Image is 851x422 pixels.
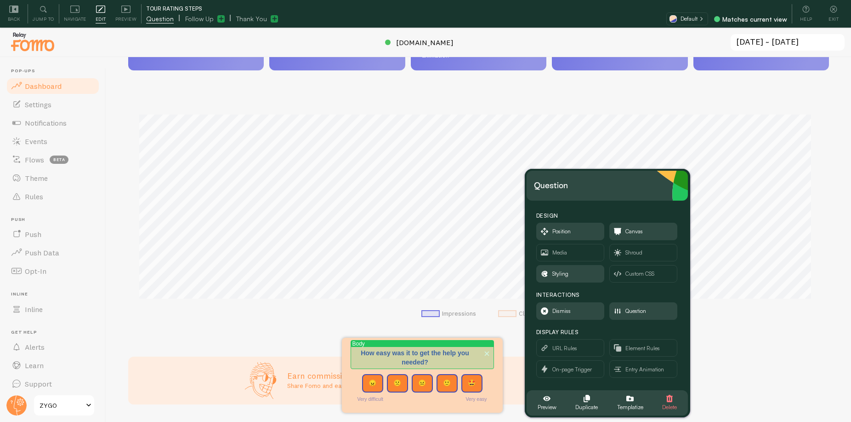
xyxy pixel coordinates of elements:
[342,338,503,413] div: How easy was it to get the help you needed?
[6,187,100,206] a: Rules
[25,192,43,201] span: Rules
[6,150,100,169] a: Flows beta
[11,291,100,297] span: Inline
[6,77,100,95] a: Dashboard
[357,396,383,402] label: Very difficult
[11,330,100,335] span: Get Help
[10,30,56,53] img: fomo-relay-logo-orange.svg
[461,374,482,393] button: 🤩
[25,379,52,388] span: Support
[25,230,41,239] span: Push
[465,396,487,402] label: Very easy
[11,68,100,74] span: Pop-ups
[6,300,100,318] a: Inline
[437,374,458,393] button: 🙂
[287,381,482,390] p: Share Fomo and earn up to 25% ongoing revenue on all new signups
[25,100,51,109] span: Settings
[498,310,536,318] li: Clicks
[6,114,100,132] a: Notifications
[6,243,100,262] a: Push Data
[6,95,100,114] a: Settings
[25,173,48,183] span: Theme
[50,156,68,164] span: beta
[6,262,100,280] a: Opt-In
[40,400,83,411] span: ZYGO
[287,370,482,381] h3: Earn commission
[25,248,59,257] span: Push Data
[482,349,492,358] button: close,
[6,225,100,243] a: Push
[25,305,43,314] span: Inline
[421,310,476,318] li: Impressions
[25,118,67,127] span: Notifications
[33,394,95,416] a: ZYGO
[25,81,62,91] span: Dashboard
[25,137,47,146] span: Events
[6,375,100,393] a: Support
[25,266,46,276] span: Opt-In
[6,169,100,187] a: Theme
[25,155,44,164] span: Flows
[362,374,383,393] button: 😠
[353,349,492,367] div: How easy was it to get the help you needed?
[387,374,408,393] button: 🙁
[11,217,100,223] span: Push
[6,338,100,356] a: Alerts
[25,361,44,370] span: Learn
[6,132,100,150] a: Events
[25,342,45,352] span: Alerts
[6,356,100,375] a: Learn
[412,374,433,393] button: 😐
